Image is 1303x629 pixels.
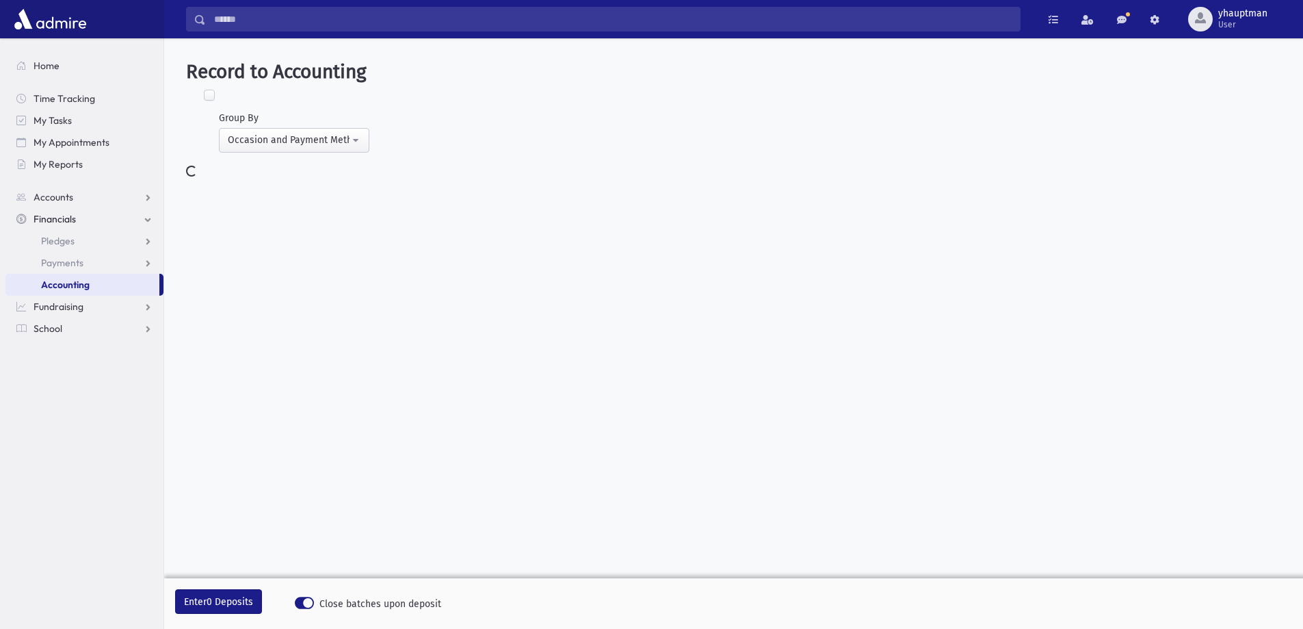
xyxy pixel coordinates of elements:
a: My Tasks [5,110,163,131]
span: School [34,322,62,335]
span: Record to Accounting [186,60,367,83]
a: Time Tracking [5,88,163,110]
a: Home [5,55,163,77]
span: User [1218,19,1267,30]
span: Pledges [41,235,75,247]
span: My Appointments [34,136,109,149]
span: My Reports [34,158,83,170]
span: Payments [41,257,83,269]
span: Close batches upon deposit [319,597,441,611]
span: Time Tracking [34,92,95,105]
a: Accounting [5,274,159,296]
span: My Tasks [34,114,72,127]
span: Home [34,60,60,72]
a: My Reports [5,153,163,175]
span: yhauptman [1218,8,1267,19]
span: 0 Deposits [207,596,253,608]
a: Accounts [5,186,163,208]
div: Group By [219,111,369,125]
span: Fundraising [34,300,83,313]
div: Occasion and Payment Method [228,133,350,147]
a: Financials [5,208,163,230]
a: Pledges [5,230,163,252]
span: Accounts [34,191,73,203]
span: Accounting [41,279,90,291]
button: Enter0 Deposits [175,589,262,614]
span: Financials [34,213,76,225]
img: AdmirePro [11,5,90,33]
a: Payments [5,252,163,274]
a: Fundraising [5,296,163,318]
input: Search [206,7,1020,31]
a: My Appointments [5,131,163,153]
button: Occasion and Payment Method [219,128,369,153]
a: School [5,318,163,339]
